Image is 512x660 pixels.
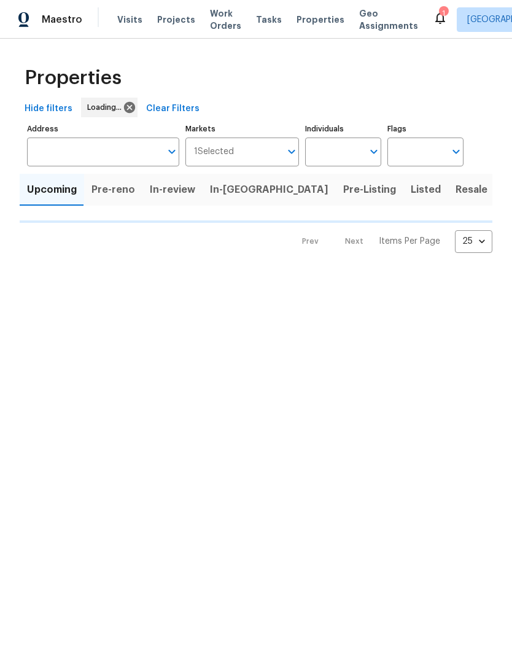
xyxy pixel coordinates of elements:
[297,14,344,26] span: Properties
[439,7,448,20] div: 1
[411,181,441,198] span: Listed
[185,125,300,133] label: Markets
[210,7,241,32] span: Work Orders
[283,143,300,160] button: Open
[27,125,179,133] label: Address
[256,15,282,24] span: Tasks
[448,143,465,160] button: Open
[359,7,418,32] span: Geo Assignments
[194,147,234,157] span: 1 Selected
[387,125,464,133] label: Flags
[27,181,77,198] span: Upcoming
[343,181,396,198] span: Pre-Listing
[42,14,82,26] span: Maestro
[365,143,382,160] button: Open
[157,14,195,26] span: Projects
[456,181,487,198] span: Resale
[20,98,77,120] button: Hide filters
[455,225,492,257] div: 25
[141,98,204,120] button: Clear Filters
[210,181,328,198] span: In-[GEOGRAPHIC_DATA]
[81,98,138,117] div: Loading...
[379,235,440,247] p: Items Per Page
[163,143,180,160] button: Open
[305,125,381,133] label: Individuals
[146,101,200,117] span: Clear Filters
[87,101,126,114] span: Loading...
[150,181,195,198] span: In-review
[91,181,135,198] span: Pre-reno
[25,101,72,117] span: Hide filters
[290,230,492,253] nav: Pagination Navigation
[117,14,142,26] span: Visits
[25,72,122,84] span: Properties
